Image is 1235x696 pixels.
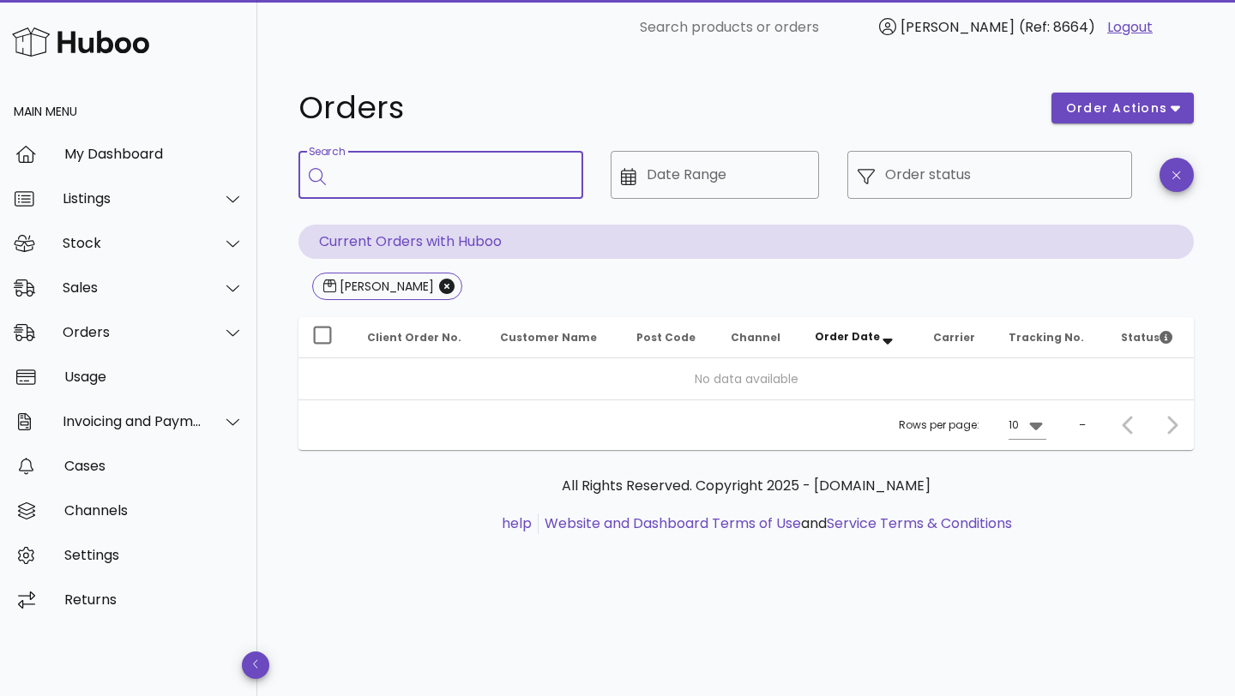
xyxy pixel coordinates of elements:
[899,400,1046,450] div: Rows per page:
[1107,317,1194,358] th: Status
[995,317,1107,358] th: Tracking No.
[63,235,202,251] div: Stock
[717,317,801,358] th: Channel
[336,278,434,295] div: [PERSON_NAME]
[298,93,1031,123] h1: Orders
[353,317,486,358] th: Client Order No.
[1019,17,1095,37] span: (Ref: 8664)
[64,146,244,162] div: My Dashboard
[1079,417,1086,433] div: –
[502,513,532,533] a: help
[64,547,244,563] div: Settings
[64,369,244,385] div: Usage
[1121,330,1172,345] span: Status
[636,330,696,345] span: Post Code
[1009,411,1046,439] div: 10Rows per page:
[919,317,995,358] th: Carrier
[439,279,455,294] button: Close
[309,146,345,159] label: Search
[64,591,244,608] div: Returns
[63,190,202,207] div: Listings
[500,330,597,345] span: Customer Name
[731,330,780,345] span: Channel
[545,513,801,533] a: Website and Dashboard Terms of Use
[933,330,975,345] span: Carrier
[312,476,1180,496] p: All Rights Reserved. Copyright 2025 - [DOMAIN_NAME]
[12,23,149,60] img: Huboo Logo
[1009,330,1084,345] span: Tracking No.
[539,513,1012,534] li: and
[486,317,622,358] th: Customer Name
[63,324,202,340] div: Orders
[623,317,717,358] th: Post Code
[367,330,461,345] span: Client Order No.
[298,225,1194,259] p: Current Orders with Huboo
[298,358,1194,399] td: No data available
[901,17,1015,37] span: [PERSON_NAME]
[1051,93,1194,123] button: order actions
[1009,417,1019,433] div: 10
[815,329,880,344] span: Order Date
[827,513,1012,533] a: Service Terms & Conditions
[1065,99,1168,117] span: order actions
[63,279,202,296] div: Sales
[64,502,244,519] div: Channels
[1107,17,1153,38] a: Logout
[64,458,244,474] div: Cases
[801,317,919,358] th: Order Date: Sorted descending. Activate to remove sorting.
[63,413,202,429] div: Invoicing and Payments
